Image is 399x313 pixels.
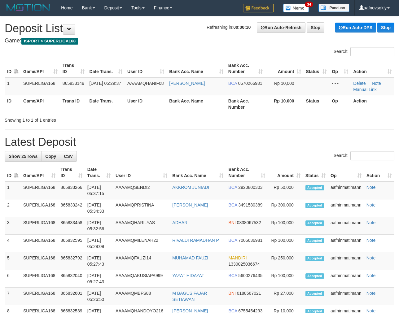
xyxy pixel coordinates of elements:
td: 2 [5,199,21,217]
td: SUPERLIGA168 [21,217,58,235]
a: MUHAMAD FAUZI [172,255,208,260]
td: Rp 100,000 [268,235,303,252]
label: Search: [334,151,394,160]
td: 6 [5,270,21,288]
a: Note [366,291,376,296]
span: AAAAMQHANIF08 [127,81,164,86]
span: ISPORT > SUPERLIGA168 [21,38,78,45]
th: Action: activate to sort column ascending [364,164,394,181]
th: User ID: activate to sort column ascending [113,164,170,181]
span: 34 [305,2,313,7]
span: BCA [228,238,237,243]
input: Search: [350,47,394,56]
td: [DATE] 05:29:09 [85,235,113,252]
td: [DATE] 05:27:43 [85,252,113,270]
th: Game/API: activate to sort column ascending [21,60,60,77]
span: BCA [228,273,237,278]
span: BCA [228,202,237,207]
td: 865832601 [58,288,85,305]
td: [DATE] 05:34:33 [85,199,113,217]
span: Accepted [305,238,324,243]
th: Bank Acc. Name: activate to sort column ascending [167,60,226,77]
h1: Latest Deposit [5,136,394,148]
td: [DATE] 05:37:15 [85,181,113,199]
td: aafhinmatimann [328,181,364,199]
h4: Game: [5,38,394,44]
span: Accepted [305,220,324,226]
a: Note [372,81,381,86]
th: Date Trans.: activate to sort column ascending [87,60,125,77]
span: Copy 3491580389 to clipboard [238,202,262,207]
th: Date Trans. [87,95,125,113]
td: aafhinmatimann [328,199,364,217]
h1: Deposit List [5,22,394,35]
td: - - - [329,77,351,95]
span: Accepted [305,203,324,208]
td: SUPERLIGA168 [21,270,58,288]
td: [DATE] 05:32:56 [85,217,113,235]
td: aafhinmatimann [328,288,364,305]
span: Refreshing in: [207,25,251,30]
th: Bank Acc. Name [167,95,226,113]
span: Copy 5600276435 to clipboard [238,273,262,278]
th: Status: activate to sort column ascending [303,164,328,181]
span: [DATE] 05:29:37 [90,81,121,86]
span: BCA [228,81,237,86]
a: CSV [60,151,77,162]
img: Button%20Memo.svg [283,4,309,12]
th: Amount: activate to sort column ascending [268,164,303,181]
img: Feedback.jpg [243,4,274,12]
td: SUPERLIGA168 [21,235,58,252]
div: Showing 1 to 1 of 1 entries [5,115,162,123]
span: Accepted [305,256,324,261]
td: Rp 50,000 [268,181,303,199]
td: AAAAMQMILENAH22 [113,235,170,252]
span: BNI [228,220,235,225]
a: Note [366,185,376,190]
a: Show 25 rows [5,151,42,162]
a: RIVALDI RAMADHAN P [172,238,219,243]
td: 865833266 [58,181,85,199]
th: Bank Acc. Number [226,95,265,113]
span: Copy 0838067532 to clipboard [237,220,261,225]
td: 865833242 [58,199,85,217]
td: Rp 100,000 [268,270,303,288]
a: ADHAR [172,220,187,225]
th: Action: activate to sort column ascending [351,60,394,77]
th: Amount: activate to sort column ascending [265,60,304,77]
img: MOTION_logo.png [5,3,52,12]
th: Rp 10.000 [265,95,304,113]
td: SUPERLIGA168 [21,181,58,199]
th: Trans ID [60,95,87,113]
th: Trans ID: activate to sort column ascending [58,164,85,181]
td: 865832792 [58,252,85,270]
td: AAAAMQHARILYAS [113,217,170,235]
a: Manual Link [353,87,377,92]
td: 1 [5,181,21,199]
th: Op: activate to sort column ascending [328,164,364,181]
td: Rp 250,000 [268,252,303,270]
th: Trans ID: activate to sort column ascending [60,60,87,77]
a: Run Auto-DPS [335,23,376,33]
a: Run Auto-Refresh [257,22,305,33]
td: aafhinmatimann [328,235,364,252]
a: AKKROM JUNIADI [172,185,209,190]
th: Status [304,95,330,113]
a: Delete [353,81,366,86]
th: ID [5,95,21,113]
a: Stop [377,23,394,33]
a: Copy [41,151,60,162]
span: Copy 1330025036674 to clipboard [228,262,260,267]
th: Action [351,95,394,113]
strong: 00:00:10 [233,25,251,30]
th: Op [329,95,351,113]
span: Copy [45,154,56,159]
td: Rp 300,000 [268,199,303,217]
td: 5 [5,252,21,270]
td: Rp 100,000 [268,217,303,235]
td: 1 [5,77,21,95]
th: Op: activate to sort column ascending [329,60,351,77]
input: Search: [350,151,394,160]
td: SUPERLIGA168 [21,77,60,95]
a: M BAGUS FAJAR SETIAWAN [172,291,207,302]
